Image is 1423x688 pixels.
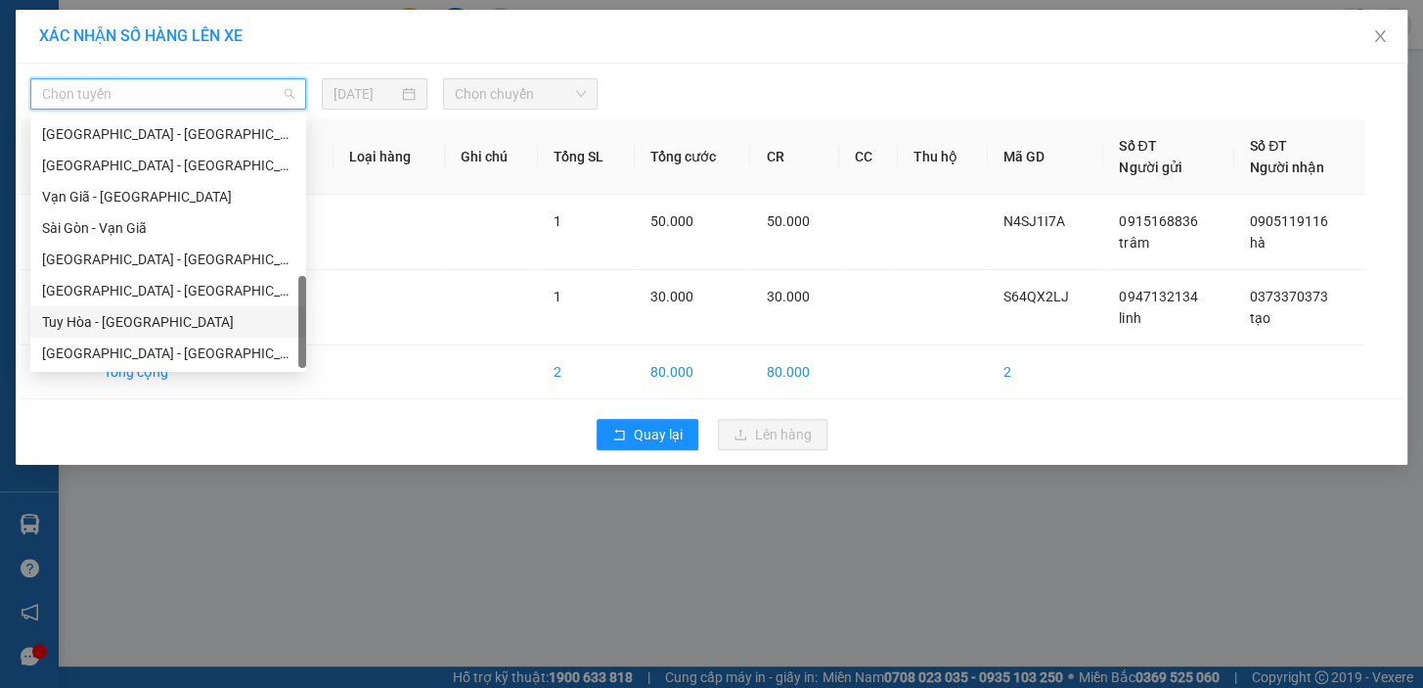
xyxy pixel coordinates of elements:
[634,424,683,445] span: Quay lại
[42,249,294,270] div: [GEOGRAPHIC_DATA] - [GEOGRAPHIC_DATA]
[988,119,1103,195] th: Mã GD
[597,419,698,450] button: rollbackQuay lại
[42,123,294,145] div: [GEOGRAPHIC_DATA] - [GEOGRAPHIC_DATA] (MĐ)
[1119,235,1148,251] span: trâm
[839,119,898,195] th: CC
[554,213,561,229] span: 1
[10,10,284,83] li: Cúc Tùng Limousine
[88,345,202,399] td: Tổng cộng
[1353,10,1407,65] button: Close
[750,119,839,195] th: CR
[1119,310,1140,326] span: linh
[30,118,306,150] div: Nha Trang - Sài Gòn (MĐ)
[554,289,561,304] span: 1
[766,289,809,304] span: 30.000
[42,217,294,239] div: Sài Gòn - Vạn Giã
[10,131,23,145] span: environment
[898,119,988,195] th: Thu hộ
[1250,235,1266,251] span: hà
[334,119,444,195] th: Loại hàng
[42,79,294,109] span: Chọn tuyến
[42,311,294,333] div: Tuy Hòa - [GEOGRAPHIC_DATA]
[334,83,398,105] input: 15/08/2025
[445,119,539,195] th: Ghi chú
[1119,138,1156,154] span: Số ĐT
[718,419,827,450] button: uploadLên hàng
[30,212,306,244] div: Sài Gòn - Vạn Giã
[1250,310,1270,326] span: tạo
[650,289,693,304] span: 30.000
[612,428,626,443] span: rollback
[1119,213,1197,229] span: 0915168836
[30,150,306,181] div: Sài Gòn - Nha Trang (Cao tốc)
[39,26,243,45] span: XÁC NHẬN SỐ HÀNG LÊN XE
[1003,213,1065,229] span: N4SJ1I7A
[30,244,306,275] div: Sài Gòn - Nha Trang
[650,213,693,229] span: 50.000
[766,213,809,229] span: 50.000
[30,181,306,212] div: Vạn Giã - Sài Gòn
[21,119,88,195] th: STT
[1250,160,1324,175] span: Người nhận
[1372,28,1388,44] span: close
[635,119,750,195] th: Tổng cước
[42,186,294,207] div: Vạn Giã - [GEOGRAPHIC_DATA]
[1119,160,1181,175] span: Người gửi
[10,106,135,127] li: VP BX Tuy Hoà
[30,275,306,306] div: Nha Trang - Sài Gòn
[42,343,294,364] div: [GEOGRAPHIC_DATA] - [GEOGRAPHIC_DATA]
[538,119,635,195] th: Tổng SL
[42,280,294,301] div: [GEOGRAPHIC_DATA] - [GEOGRAPHIC_DATA]
[1250,289,1328,304] span: 0373370373
[635,345,750,399] td: 80.000
[30,338,306,369] div: Nha Trang - Tuy Hòa
[135,106,260,170] li: VP VP [GEOGRAPHIC_DATA] xe Limousine
[455,79,586,109] span: Chọn chuyến
[42,155,294,176] div: [GEOGRAPHIC_DATA] - [GEOGRAPHIC_DATA] (Cao tốc)
[1003,289,1069,304] span: S64QX2LJ
[1119,289,1197,304] span: 0947132134
[750,345,839,399] td: 80.000
[21,195,88,270] td: 1
[988,345,1103,399] td: 2
[21,270,88,345] td: 2
[30,306,306,338] div: Tuy Hòa - Nha Trang
[538,345,635,399] td: 2
[1250,213,1328,229] span: 0905119116
[1250,138,1287,154] span: Số ĐT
